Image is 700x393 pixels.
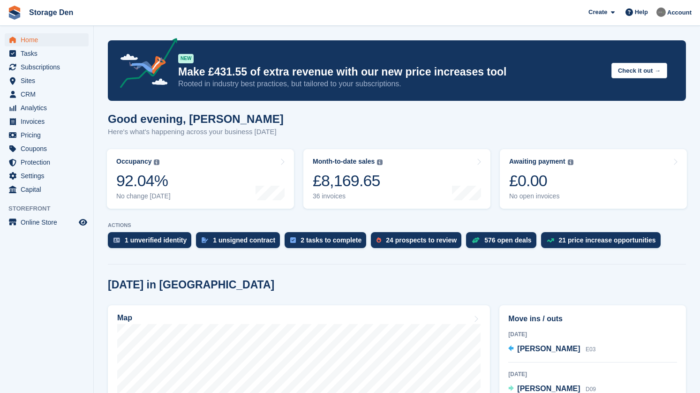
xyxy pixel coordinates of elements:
[5,142,89,155] a: menu
[213,236,275,244] div: 1 unsigned contract
[508,370,677,378] div: [DATE]
[116,171,171,190] div: 92.04%
[21,115,77,128] span: Invoices
[509,192,573,200] div: No open invoices
[386,236,457,244] div: 24 prospects to review
[290,237,296,243] img: task-75834270c22a3079a89374b754ae025e5fb1db73e45f91037f5363f120a921f8.svg
[472,237,480,243] img: deal-1b604bf984904fb50ccaf53a9ad4b4a5d6e5aea283cecdc64d6e3604feb123c2.svg
[586,386,596,393] span: D09
[21,142,77,155] span: Coupons
[112,38,178,91] img: price-adjustments-announcement-icon-8257ccfd72463d97f412b2fc003d46551f7dbcb40ab6d574587a9cd5c0d94...
[301,236,361,244] div: 2 tasks to complete
[508,343,595,355] a: [PERSON_NAME] E03
[125,236,187,244] div: 1 unverified identity
[541,232,665,253] a: 21 price increase opportunities
[376,237,381,243] img: prospect-51fa495bee0391a8d652442698ab0144808aea92771e9ea1ae160a38d050c398.svg
[5,115,89,128] a: menu
[117,314,132,322] h2: Map
[108,232,196,253] a: 1 unverified identity
[303,149,490,209] a: Month-to-date sales £8,169.65 36 invoices
[21,128,77,142] span: Pricing
[611,63,667,78] button: Check it out →
[21,156,77,169] span: Protection
[656,8,666,17] img: Brian Barbour
[108,127,284,137] p: Here's what's happening across your business [DATE]
[635,8,648,17] span: Help
[5,47,89,60] a: menu
[5,183,89,196] a: menu
[547,238,554,242] img: price_increase_opportunities-93ffe204e8149a01c8c9dc8f82e8f89637d9d84a8eef4429ea346261dce0b2c0.svg
[586,346,595,353] span: E03
[588,8,607,17] span: Create
[313,192,383,200] div: 36 invoices
[107,149,294,209] a: Occupancy 92.04% No change [DATE]
[568,159,573,165] img: icon-info-grey-7440780725fd019a000dd9b08b2336e03edf1995a4989e88bcd33f0948082b44.svg
[21,74,77,87] span: Sites
[509,171,573,190] div: £0.00
[116,158,151,166] div: Occupancy
[77,217,89,228] a: Preview store
[202,237,208,243] img: contract_signature_icon-13c848040528278c33f63329250d36e43548de30e8caae1d1a13099fd9432cc5.svg
[21,169,77,182] span: Settings
[313,171,383,190] div: £8,169.65
[517,385,580,393] span: [PERSON_NAME]
[285,232,371,253] a: 2 tasks to complete
[484,236,531,244] div: 576 open deals
[154,159,159,165] img: icon-info-grey-7440780725fd019a000dd9b08b2336e03edf1995a4989e88bcd33f0948082b44.svg
[8,204,93,213] span: Storefront
[5,33,89,46] a: menu
[5,156,89,169] a: menu
[377,159,383,165] img: icon-info-grey-7440780725fd019a000dd9b08b2336e03edf1995a4989e88bcd33f0948082b44.svg
[5,169,89,182] a: menu
[5,74,89,87] a: menu
[21,60,77,74] span: Subscriptions
[466,232,541,253] a: 576 open deals
[559,236,656,244] div: 21 price increase opportunities
[21,216,77,229] span: Online Store
[5,128,89,142] a: menu
[108,113,284,125] h1: Good evening, [PERSON_NAME]
[508,313,677,325] h2: Move ins / outs
[25,5,77,20] a: Storage Den
[371,232,466,253] a: 24 prospects to review
[517,345,580,353] span: [PERSON_NAME]
[21,47,77,60] span: Tasks
[178,54,194,63] div: NEW
[21,183,77,196] span: Capital
[21,101,77,114] span: Analytics
[5,216,89,229] a: menu
[178,65,604,79] p: Make £431.55 of extra revenue with our new price increases tool
[5,101,89,114] a: menu
[667,8,692,17] span: Account
[113,237,120,243] img: verify_identity-adf6edd0f0f0b5bbfe63781bf79b02c33cf7c696d77639b501bdc392416b5a36.svg
[508,330,677,339] div: [DATE]
[21,33,77,46] span: Home
[108,279,274,291] h2: [DATE] in [GEOGRAPHIC_DATA]
[5,60,89,74] a: menu
[196,232,285,253] a: 1 unsigned contract
[5,88,89,101] a: menu
[313,158,375,166] div: Month-to-date sales
[8,6,22,20] img: stora-icon-8386f47178a22dfd0bd8f6a31ec36ba5ce8667c1dd55bd0f319d3a0aa187defe.svg
[509,158,565,166] div: Awaiting payment
[500,149,687,209] a: Awaiting payment £0.00 No open invoices
[108,222,686,228] p: ACTIONS
[21,88,77,101] span: CRM
[116,192,171,200] div: No change [DATE]
[178,79,604,89] p: Rooted in industry best practices, but tailored to your subscriptions.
